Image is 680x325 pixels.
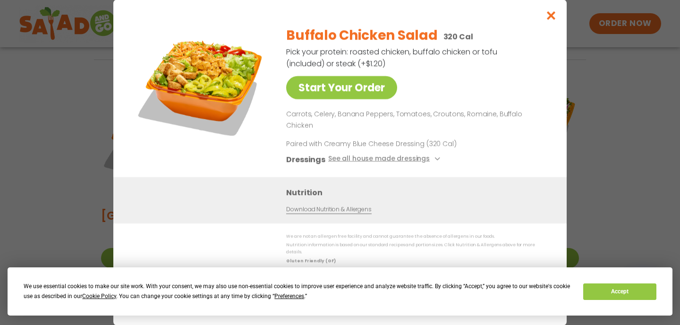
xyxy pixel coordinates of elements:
p: Carrots, Celery, Banana Peppers, Tomatoes, Croutons, Romaine, Buffalo Chicken [286,109,544,131]
h3: Nutrition [286,187,552,198]
h3: Dressings [286,154,325,165]
span: Cookie Policy [82,293,116,299]
div: Cookie Consent Prompt [8,267,672,316]
p: 320 Cal [443,31,473,43]
strong: Gluten Friendly (GF) [286,258,335,264]
a: Download Nutrition & Allergens [286,205,371,214]
button: Accept [583,283,656,300]
div: We use essential cookies to make our site work. With your consent, we may also use non-essential ... [24,282,572,301]
p: Paired with Creamy Blue Cheese Dressing (320 Cal) [286,139,461,149]
h2: Buffalo Chicken Salad [286,26,437,45]
p: Nutrition information is based on our standard recipes and portion sizes. Click Nutrition & Aller... [286,241,548,256]
p: While our menu includes ingredients that are made without gluten, our restaurants are not gluten ... [286,266,548,281]
img: Featured product photo for Buffalo Chicken Salad [135,18,267,151]
p: Pick your protein: roasted chicken, buffalo chicken or tofu (included) or steak (+$1.20) [286,46,499,69]
button: See all house made dressings [328,154,443,165]
p: We are not an allergen free facility and cannot guarantee the absence of allergens in our foods. [286,233,548,240]
span: Preferences [274,293,304,299]
a: Start Your Order [286,76,397,99]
